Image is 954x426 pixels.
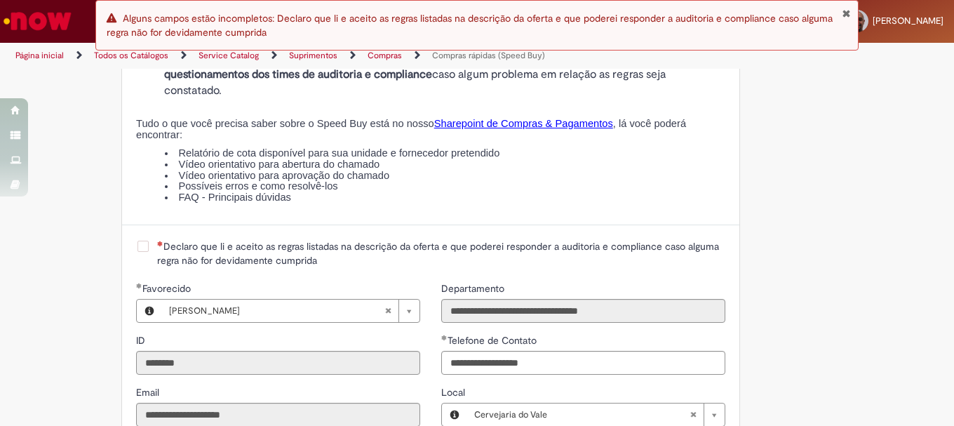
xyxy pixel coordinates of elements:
[164,171,725,182] li: Vídeo orientativo para aprovação do chamado
[136,334,148,347] span: Somente leitura - ID
[169,300,384,322] span: [PERSON_NAME]
[842,8,851,19] button: Fechar Notificação
[441,351,725,375] input: Telefone de Contato
[873,15,943,27] span: [PERSON_NAME]
[448,334,539,347] span: Telefone de Contato
[441,282,507,295] span: Somente leitura - Departamento
[441,386,468,399] span: Local
[136,283,142,288] span: Obrigatório Preenchido
[157,241,163,246] span: Necessários
[136,386,162,399] span: Somente leitura - Email
[11,43,626,69] ul: Trilhas de página
[164,159,725,171] li: Vídeo orientativo para abertura do chamado
[683,404,704,426] abbr: Limpar campo Local
[136,351,420,375] input: ID
[441,335,448,340] span: Obrigatório Preenchido
[164,148,725,159] li: Relatório de cota disponível para sua unidade e fornecedor pretendido
[441,281,507,295] label: Somente leitura - Departamento
[162,300,419,322] a: [PERSON_NAME]Limpar campo Favorecido
[442,404,467,426] button: Local, Visualizar este registro Cervejaria do Vale
[164,51,725,99] li: O usuário solicitante do chamado, assim como o aprovador responsável, poderá caso algum problema ...
[164,192,725,204] li: FAQ - Principais dúvidas
[368,50,402,61] a: Compras
[164,51,645,81] strong: responder aos questionamentos dos times de auditoria e compliance
[199,50,259,61] a: Service Catalog
[164,181,725,192] li: Possíveis erros e como resolvê-los
[94,50,168,61] a: Todos os Catálogos
[136,333,148,347] label: Somente leitura - ID
[107,12,833,39] span: Alguns campos estão incompletos: Declaro que li e aceito as regras listadas na descrição da ofert...
[142,282,194,295] span: Necessários - Favorecido
[137,300,162,322] button: Favorecido, Visualizar este registro Marcelo Teles Oliveira
[474,404,690,426] span: Cervejaria do Vale
[432,50,545,61] a: Compras rápidas (Speed Buy)
[136,119,725,140] p: Tudo o que você precisa saber sobre o Speed Buy está no nosso , lá você poderá encontrar:
[289,50,337,61] a: Suprimentos
[136,385,162,399] label: Somente leitura - Email
[15,50,64,61] a: Página inicial
[157,239,725,267] span: Declaro que li e aceito as regras listadas na descrição da oferta e que poderei responder a audit...
[434,118,613,129] a: Sharepoint de Compras & Pagamentos
[467,404,725,426] a: Cervejaria do ValeLimpar campo Local
[377,300,398,322] abbr: Limpar campo Favorecido
[441,299,725,323] input: Departamento
[1,7,74,35] img: ServiceNow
